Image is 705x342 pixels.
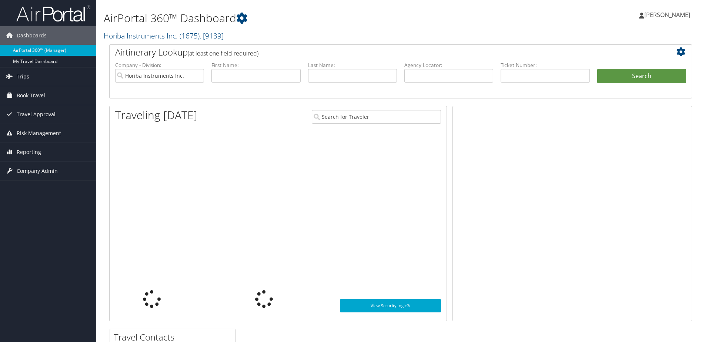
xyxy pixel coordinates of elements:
[17,124,61,142] span: Risk Management
[639,4,698,26] a: [PERSON_NAME]
[115,61,204,69] label: Company - Division:
[501,61,589,69] label: Ticket Number:
[115,107,197,123] h1: Traveling [DATE]
[115,46,638,58] h2: Airtinerary Lookup
[200,31,224,41] span: , [ 9139 ]
[17,67,29,86] span: Trips
[211,61,300,69] label: First Name:
[104,10,499,26] h1: AirPortal 360™ Dashboard
[17,105,56,124] span: Travel Approval
[17,86,45,105] span: Book Travel
[180,31,200,41] span: ( 1675 )
[17,162,58,180] span: Company Admin
[404,61,493,69] label: Agency Locator:
[17,143,41,161] span: Reporting
[597,69,686,84] button: Search
[340,299,441,312] a: View SecurityLogic®
[644,11,690,19] span: [PERSON_NAME]
[188,49,258,57] span: (at least one field required)
[104,31,224,41] a: Horiba Instruments Inc.
[17,26,47,45] span: Dashboards
[312,110,441,124] input: Search for Traveler
[308,61,397,69] label: Last Name:
[16,5,90,22] img: airportal-logo.png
